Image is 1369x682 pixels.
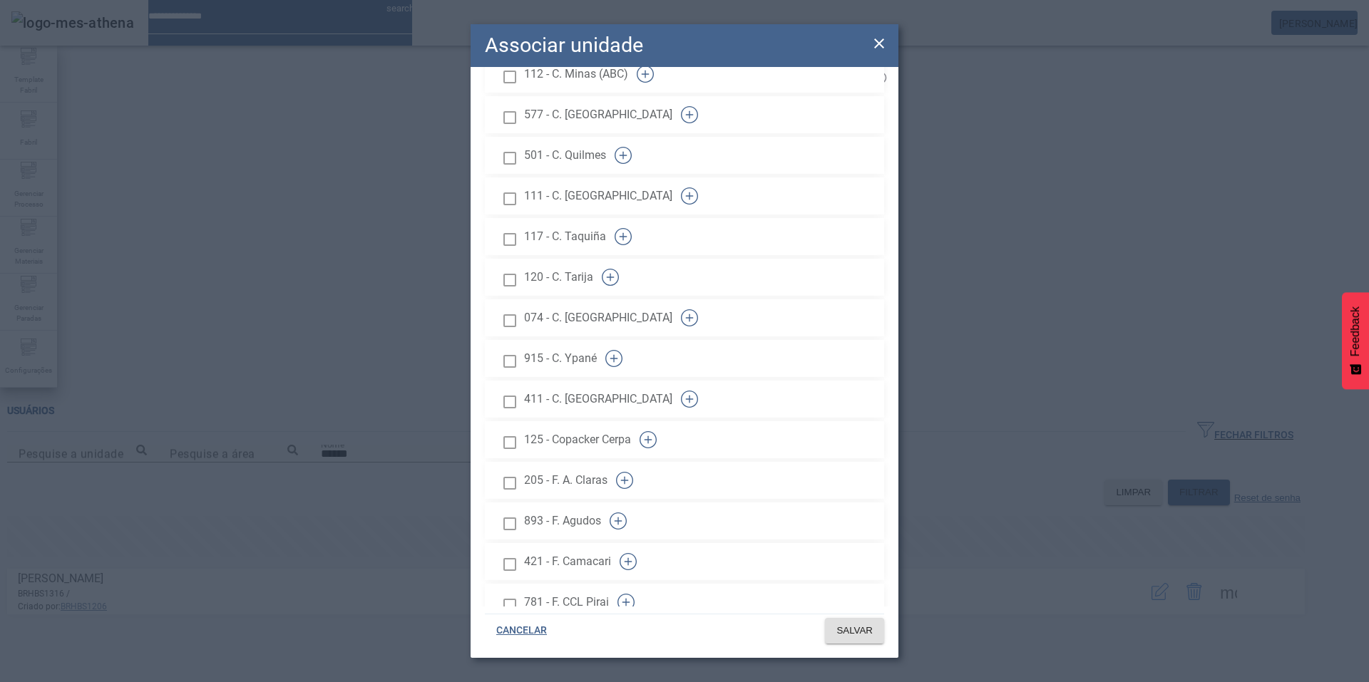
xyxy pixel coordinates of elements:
span: 074 - C. [GEOGRAPHIC_DATA] [524,309,672,326]
span: CANCELAR [496,624,547,638]
span: SALVAR [836,624,873,638]
span: 411 - C. [GEOGRAPHIC_DATA] [524,391,672,408]
span: 421 - F. Camacari [524,553,611,570]
span: 117 - C. Taquiña [524,228,606,245]
span: 893 - F. Agudos [524,512,601,529]
span: 501 - C. Quilmes [524,147,606,164]
span: 111 - C. [GEOGRAPHIC_DATA] [524,187,672,205]
span: 120 - C. Tarija [524,269,593,286]
button: CANCELAR [485,618,558,644]
span: 125 - Copacker Cerpa [524,431,631,448]
button: Feedback - Mostrar pesquisa [1342,292,1369,389]
span: Feedback [1349,306,1362,356]
span: 915 - C. Ypané [524,350,597,367]
button: SALVAR [825,618,884,644]
h2: Associar unidade [485,30,643,61]
span: 112 - C. Minas (ABC) [524,66,628,83]
span: 577 - C. [GEOGRAPHIC_DATA] [524,106,672,123]
span: 781 - F. CCL Pirai [524,594,609,611]
span: 205 - F. A. Claras [524,472,607,489]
